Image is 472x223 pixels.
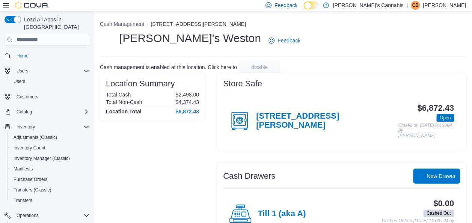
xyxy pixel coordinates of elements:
span: Feedback [274,2,297,9]
button: [STREET_ADDRESS][PERSON_NAME] [151,21,246,27]
span: Users [14,66,89,75]
span: Users [11,77,89,86]
span: Feedback [277,37,300,44]
span: Catalog [14,107,89,116]
nav: An example of EuiBreadcrumbs [100,20,466,29]
span: CB [412,1,419,10]
span: Cashed Out [423,209,454,217]
span: Home [17,53,29,59]
span: Inventory [14,122,89,131]
span: New Drawer [427,172,455,180]
h4: Till 1 (aka A) [258,209,306,219]
span: Adjustments (Classic) [14,134,57,140]
p: Cash management is enabled at this location. Click here to [100,64,237,70]
button: New Drawer [413,169,460,184]
h3: Cash Drawers [223,172,275,181]
h6: Total Cash [106,92,131,98]
span: Purchase Orders [14,176,48,182]
a: Customers [14,92,41,101]
button: Inventory Manager (Classic) [8,153,92,164]
div: Cyrena Brathwaite [411,1,420,10]
span: Load All Apps in [GEOGRAPHIC_DATA] [21,16,89,31]
h4: $6,872.43 [176,108,199,115]
button: Cash Management [100,21,144,27]
button: Inventory [14,122,38,131]
button: Operations [2,210,92,221]
span: Open [436,114,454,122]
h1: [PERSON_NAME]'s Weston [119,31,261,46]
span: Inventory [17,124,35,130]
button: Users [14,66,31,75]
button: Catalog [14,107,35,116]
a: Users [11,77,28,86]
button: disable [238,61,280,73]
a: Adjustments (Classic) [11,133,60,142]
button: Catalog [2,107,92,117]
h4: [STREET_ADDRESS][PERSON_NAME] [256,111,398,130]
p: $4,374.43 [176,99,199,105]
span: Open [440,115,451,121]
span: Manifests [11,164,89,173]
button: Users [8,76,92,87]
span: Operations [14,211,89,220]
span: Cashed Out [427,210,451,217]
button: Purchase Orders [8,174,92,185]
span: disable [251,63,268,71]
span: Operations [17,212,39,218]
p: $2,498.00 [176,92,199,98]
button: Adjustments (Classic) [8,132,92,143]
span: Dark Mode [303,9,304,10]
input: Dark Mode [303,2,319,9]
h3: $6,872.43 [417,104,454,113]
p: [PERSON_NAME]'s Cannabis [333,1,403,10]
p: | [406,1,408,10]
span: Home [14,51,89,60]
a: Inventory Count [11,143,48,152]
span: Catalog [17,109,32,115]
h3: $0.00 [433,199,454,208]
h3: Location Summary [106,79,175,88]
span: Inventory Count [11,143,89,152]
a: Transfers (Classic) [11,185,54,194]
span: Inventory Count [14,145,45,151]
p: Closed on [DATE] 8:46 AM by [PERSON_NAME] [398,123,454,139]
button: Transfers [8,195,92,206]
span: Purchase Orders [11,175,89,184]
span: Inventory Manager (Classic) [11,154,89,163]
span: Customers [14,92,89,101]
button: Transfers (Classic) [8,185,92,195]
h3: Store Safe [223,79,262,88]
p: [PERSON_NAME] [423,1,466,10]
button: Next [100,33,115,48]
button: Manifests [8,164,92,174]
img: Cova [15,2,49,9]
button: Customers [2,91,92,102]
span: Transfers (Classic) [11,185,89,194]
h6: Total Non-Cash [106,99,142,105]
span: Manifests [14,166,33,172]
a: Home [14,51,32,60]
a: Transfers [11,196,35,205]
span: Users [17,68,28,74]
a: Manifests [11,164,36,173]
span: Customers [17,94,38,100]
span: Adjustments (Classic) [11,133,89,142]
button: Home [2,50,92,61]
a: Purchase Orders [11,175,51,184]
span: Transfers [14,197,32,203]
h4: Location Total [106,108,142,115]
span: Users [14,78,25,84]
button: Operations [14,211,42,220]
button: Inventory Count [8,143,92,153]
a: Feedback [265,33,303,48]
span: Transfers [11,196,89,205]
a: Inventory Manager (Classic) [11,154,73,163]
button: Users [2,66,92,76]
span: Transfers (Classic) [14,187,51,193]
span: Inventory Manager (Classic) [14,155,70,161]
button: Inventory [2,122,92,132]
